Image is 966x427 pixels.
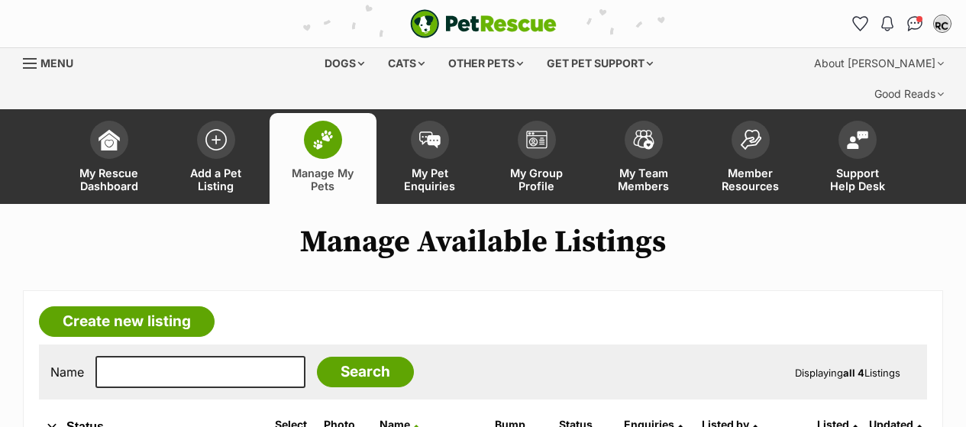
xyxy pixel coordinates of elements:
[312,130,334,150] img: manage-my-pets-icon-02211641906a0b7f246fdf0571729dbe1e7629f14944591b6c1af311fb30b64b.svg
[377,48,435,79] div: Cats
[56,113,163,204] a: My Rescue Dashboard
[881,16,893,31] img: notifications-46538b983faf8c2785f20acdc204bb7945ddae34d4c08c2a6579f10ce5e182be.svg
[633,130,654,150] img: team-members-icon-5396bd8760b3fe7c0b43da4ab00e1e3bb1a5d9ba89233759b79545d2d3fc5d0d.svg
[864,79,955,109] div: Good Reads
[410,9,557,38] a: PetRescue
[40,57,73,70] span: Menu
[609,167,678,192] span: My Team Members
[848,11,872,36] a: Favourites
[903,11,927,36] a: Conversations
[502,167,571,192] span: My Group Profile
[317,357,414,387] input: Search
[848,11,955,36] ul: Account quick links
[314,48,375,79] div: Dogs
[438,48,534,79] div: Other pets
[39,306,215,337] a: Create new listing
[847,131,868,149] img: help-desk-icon-fdf02630f3aa405de69fd3d07c3f3aa587a6932b1a1747fa1d2bba05be0121f9.svg
[843,367,864,379] strong: all 4
[75,167,144,192] span: My Rescue Dashboard
[697,113,804,204] a: Member Resources
[419,131,441,148] img: pet-enquiries-icon-7e3ad2cf08bfb03b45e93fb7055b45f3efa6380592205ae92323e6603595dc1f.svg
[483,113,590,204] a: My Group Profile
[410,9,557,38] img: logo-e224e6f780fb5917bec1dbf3a21bbac754714ae5b6737aabdf751b685950b380.svg
[804,113,911,204] a: Support Help Desk
[182,167,250,192] span: Add a Pet Listing
[930,11,955,36] button: My account
[823,167,892,192] span: Support Help Desk
[526,131,548,149] img: group-profile-icon-3fa3cf56718a62981997c0bc7e787c4b2cf8bcc04b72c1350f741eb67cf2f40e.svg
[163,113,270,204] a: Add a Pet Listing
[803,48,955,79] div: About [PERSON_NAME]
[536,48,664,79] div: Get pet support
[590,113,697,204] a: My Team Members
[935,16,950,31] img: Megan Gibbs profile pic
[205,129,227,150] img: add-pet-listing-icon-0afa8454b4691262ce3f59096e99ab1cd57d4a30225e0717b998d2c9b9846f56.svg
[50,365,84,379] label: Name
[716,167,785,192] span: Member Resources
[23,48,84,76] a: Menu
[795,367,900,379] span: Displaying Listings
[740,129,761,150] img: member-resources-icon-8e73f808a243e03378d46382f2149f9095a855e16c252ad45f914b54edf8863c.svg
[99,129,120,150] img: dashboard-icon-eb2f2d2d3e046f16d808141f083e7271f6b2e854fb5c12c21221c1fb7104beca.svg
[376,113,483,204] a: My Pet Enquiries
[289,167,357,192] span: Manage My Pets
[270,113,376,204] a: Manage My Pets
[907,16,923,31] img: chat-41dd97257d64d25036548639549fe6c8038ab92f7586957e7f3b1b290dea8141.svg
[875,11,900,36] button: Notifications
[396,167,464,192] span: My Pet Enquiries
